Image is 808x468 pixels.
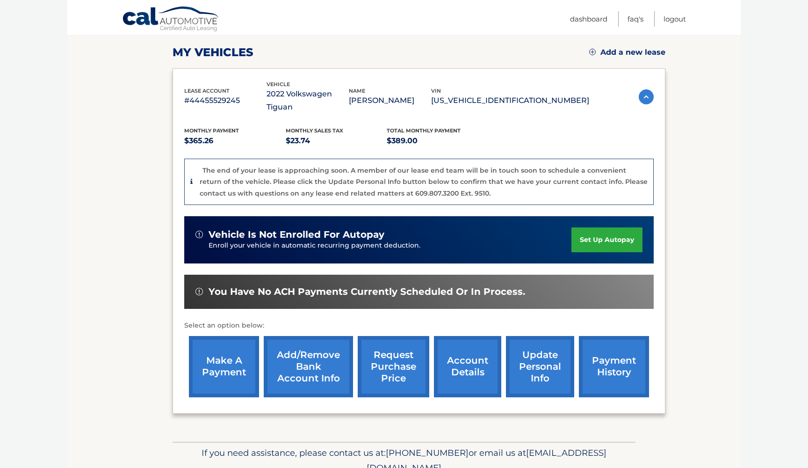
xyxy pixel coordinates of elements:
a: set up autopay [571,227,642,252]
a: update personal info [506,336,574,397]
img: accordion-active.svg [639,89,654,104]
p: [US_VEHICLE_IDENTIFICATION_NUMBER] [431,94,589,107]
span: vin [431,88,441,94]
span: name [349,88,365,94]
p: Select an option below: [184,320,654,331]
p: $389.00 [387,134,488,147]
img: add.svg [589,49,596,55]
a: payment history [579,336,649,397]
p: #44455529245 [184,94,267,107]
span: You have no ACH payments currently scheduled or in process. [209,286,525,298]
p: $365.26 [184,134,286,147]
span: Total Monthly Payment [387,127,461,134]
span: vehicle [267,81,290,88]
a: Logout [664,11,686,27]
p: 2022 Volkswagen Tiguan [267,88,349,114]
img: alert-white.svg [195,231,203,238]
a: Add/Remove bank account info [264,336,353,397]
a: Add a new lease [589,48,665,57]
p: $23.74 [286,134,387,147]
span: [PHONE_NUMBER] [386,447,469,458]
a: Cal Automotive [122,6,220,33]
span: lease account [184,88,230,94]
a: request purchase price [358,336,429,397]
span: vehicle is not enrolled for autopay [209,229,384,241]
h2: my vehicles [173,45,253,59]
p: [PERSON_NAME] [349,94,431,107]
span: Monthly sales Tax [286,127,343,134]
img: alert-white.svg [195,288,203,295]
a: make a payment [189,336,259,397]
a: account details [434,336,501,397]
p: The end of your lease is approaching soon. A member of our lease end team will be in touch soon t... [200,166,648,197]
a: Dashboard [570,11,607,27]
a: FAQ's [628,11,643,27]
span: Monthly Payment [184,127,239,134]
p: Enroll your vehicle in automatic recurring payment deduction. [209,241,571,251]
